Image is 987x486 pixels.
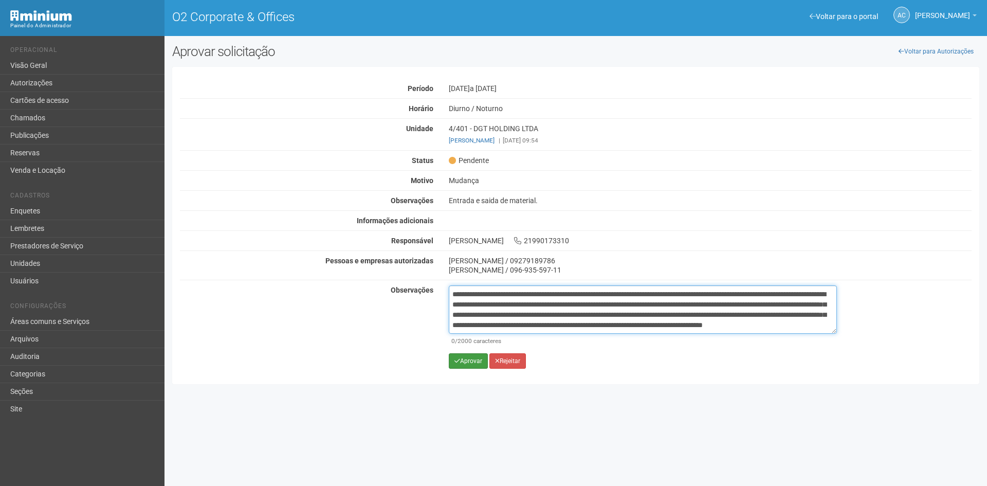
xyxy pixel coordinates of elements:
[408,84,433,93] strong: Período
[10,46,157,57] li: Operacional
[441,124,979,145] div: 4/401 - DGT HOLDING LTDA
[172,44,568,59] h2: Aprovar solicitação
[325,257,433,265] strong: Pessoas e empresas autorizadas
[441,84,979,93] div: [DATE]
[357,217,433,225] strong: Informações adicionais
[10,302,157,313] li: Configurações
[441,196,979,205] div: Entrada e saida de material.
[172,10,568,24] h1: O2 Corporate & Offices
[499,137,500,144] span: |
[449,256,972,265] div: [PERSON_NAME] / 09279189786
[10,10,72,21] img: Minium
[10,21,157,30] div: Painel do Administrador
[893,7,910,23] a: AC
[451,336,834,346] div: /2000 caracteres
[441,236,979,245] div: [PERSON_NAME] 21990173310
[489,353,526,369] button: Rejeitar
[10,192,157,203] li: Cadastros
[391,286,433,294] strong: Observações
[391,196,433,205] strong: Observações
[412,156,433,165] strong: Status
[406,124,433,133] strong: Unidade
[449,137,495,144] a: [PERSON_NAME]
[915,2,970,20] span: Ana Carla de Carvalho Silva
[409,104,433,113] strong: Horário
[449,156,489,165] span: Pendente
[391,237,433,245] strong: Responsável
[411,176,433,185] strong: Motivo
[893,44,979,59] a: Voltar para Autorizações
[441,104,979,113] div: Diurno / Noturno
[810,12,878,21] a: Voltar para o portal
[451,337,455,345] span: 0
[441,176,979,185] div: Mudança
[449,353,488,369] button: Aprovar
[449,265,972,275] div: [PERSON_NAME] / 096-935-597-11
[470,84,497,93] span: a [DATE]
[915,13,977,21] a: [PERSON_NAME]
[449,136,972,145] div: [DATE] 09:54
